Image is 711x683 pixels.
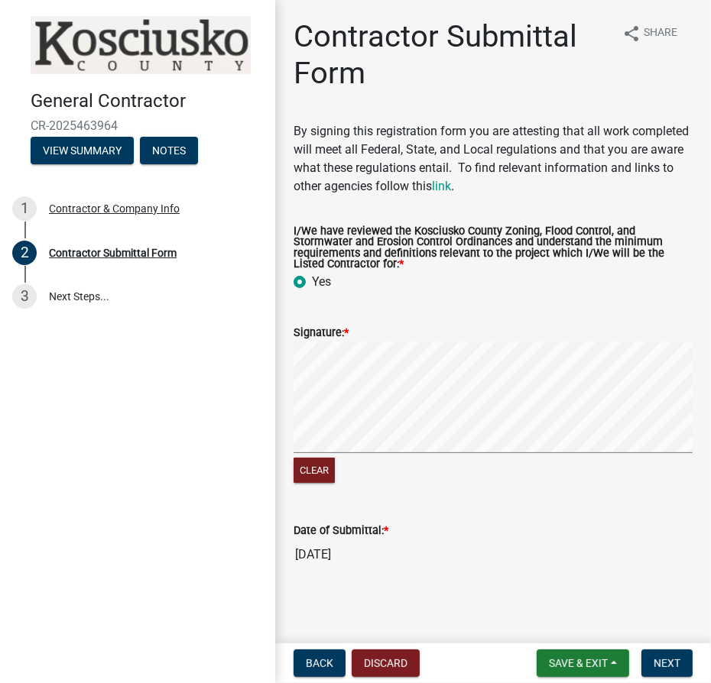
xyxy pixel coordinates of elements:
a: link [432,179,451,193]
button: Next [641,649,693,677]
div: Contractor & Company Info [49,203,180,214]
label: Signature: [294,328,349,338]
img: Kosciusko County, Indiana [31,16,251,74]
div: 3 [12,284,37,309]
span: Save & Exit [549,657,608,669]
div: 1 [12,196,37,221]
div: 2 [12,241,37,265]
button: Notes [140,137,198,164]
div: Contractor Submittal Form [49,248,177,258]
wm-modal-confirm: Summary [31,145,134,157]
button: View Summary [31,137,134,164]
wm-modal-confirm: Notes [140,145,198,157]
button: Save & Exit [537,649,629,677]
label: Date of Submittal: [294,526,388,536]
span: Next [654,657,680,669]
button: Discard [352,649,420,677]
span: Share [644,24,677,43]
p: By signing this registration form you are attesting that all work completed will meet all Federal... [294,122,693,196]
h1: Contractor Submittal Form [294,18,610,92]
i: share [622,24,641,43]
span: CR-2025463964 [31,118,245,133]
button: shareShare [610,18,690,48]
label: Yes [312,273,331,291]
button: Back [294,649,346,677]
button: Clear [294,458,335,483]
label: I/We have reviewed the Kosciusko County Zoning, Flood Control, and Stormwater and Erosion Control... [294,226,693,270]
span: Back [306,657,333,669]
h4: General Contractor [31,90,263,112]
